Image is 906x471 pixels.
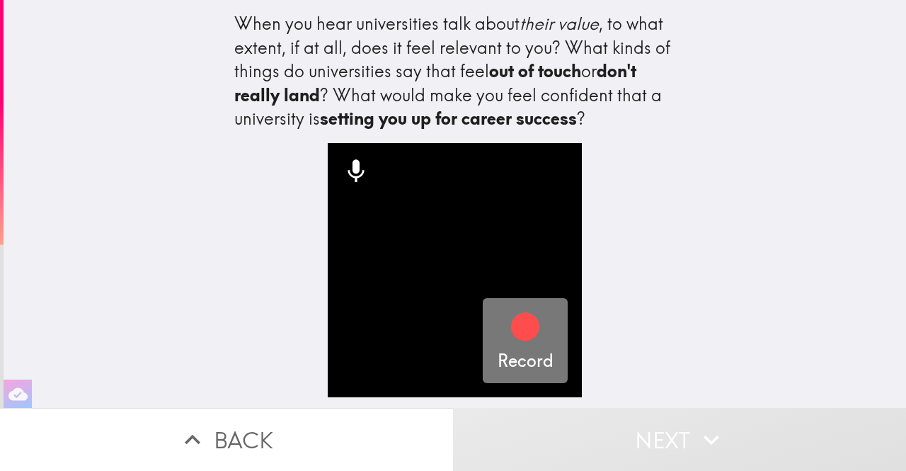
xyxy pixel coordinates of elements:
h5: Record [498,349,554,373]
button: Next [453,408,906,471]
b: don't really land [234,60,641,106]
b: setting you up for career success [320,108,577,129]
button: Record [483,298,568,383]
b: out of touch [489,60,581,81]
div: When you hear universities talk about , to what extent, if at all, does it feel relevant to you? ... [234,12,676,131]
i: their value [520,13,599,34]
